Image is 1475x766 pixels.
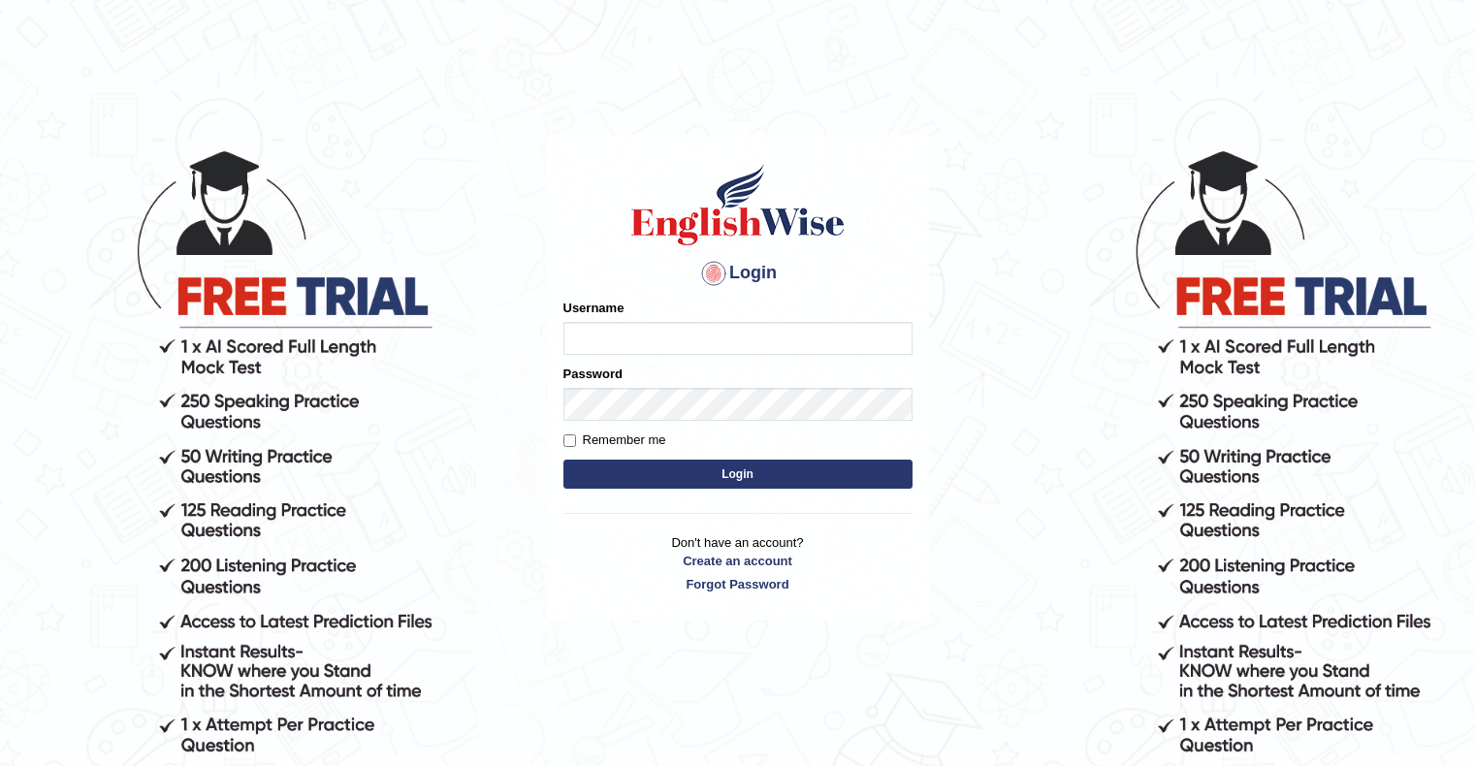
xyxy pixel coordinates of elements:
img: Logo of English Wise sign in for intelligent practice with AI [627,161,849,248]
input: Remember me [563,434,576,447]
a: Create an account [563,552,913,570]
a: Forgot Password [563,575,913,593]
label: Username [563,299,625,317]
button: Login [563,460,913,489]
h4: Login [563,258,913,289]
p: Don't have an account? [563,533,913,593]
label: Remember me [563,431,666,450]
label: Password [563,365,623,383]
